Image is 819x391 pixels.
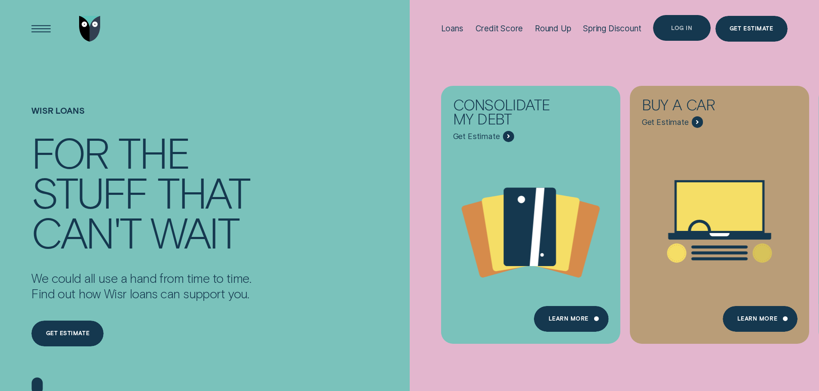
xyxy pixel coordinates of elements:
a: Get Estimate [715,16,788,42]
div: that [157,172,249,212]
a: Learn More [723,306,797,332]
div: Spring Discount [583,24,641,33]
button: Open Menu [28,16,54,42]
a: Buy a car - Learn more [630,85,809,336]
img: Wisr [79,16,101,42]
a: Get estimate [31,321,104,346]
div: Credit Score [475,24,523,33]
div: Loans [441,24,463,33]
div: Buy a car [642,97,757,116]
h1: Wisr loans [31,106,251,132]
div: Round Up [535,24,571,33]
div: For [31,132,108,172]
div: stuff [31,172,147,212]
h4: For the stuff that can't wait [31,132,251,252]
div: Consolidate my debt [453,97,568,130]
a: Consolidate my debt - Learn more [441,85,620,336]
button: Log in [653,15,710,41]
div: the [118,132,189,172]
a: Learn more [534,306,608,332]
p: We could all use a hand from time to time. Find out how Wisr loans can support you. [31,270,251,301]
span: Get Estimate [642,118,689,127]
span: Get Estimate [453,132,500,141]
div: can't [31,212,141,252]
div: wait [150,212,238,252]
div: Log in [671,26,692,31]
